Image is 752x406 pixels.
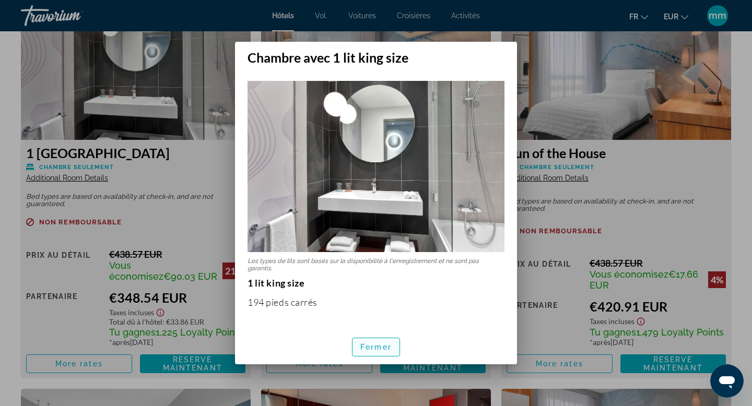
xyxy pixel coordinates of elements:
font: 194 pieds carrés [248,296,318,308]
font: - Wi-Fi gratuit [285,327,344,339]
button: Fermer [352,338,400,356]
font: 1 lit king size [248,277,304,289]
font: Fermer [360,343,392,351]
img: Chambre avec 1 lit king size [248,81,504,252]
iframe: Bouton de lancement de la fenêtre de messagerie [710,364,744,398]
font: Les types de lits sont basés sur la disponibilité à l'enregistrement et ne sont pas garantis. [248,257,479,272]
font: Internet [248,327,285,339]
font: Chambre avec 1 lit king size [248,50,408,65]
